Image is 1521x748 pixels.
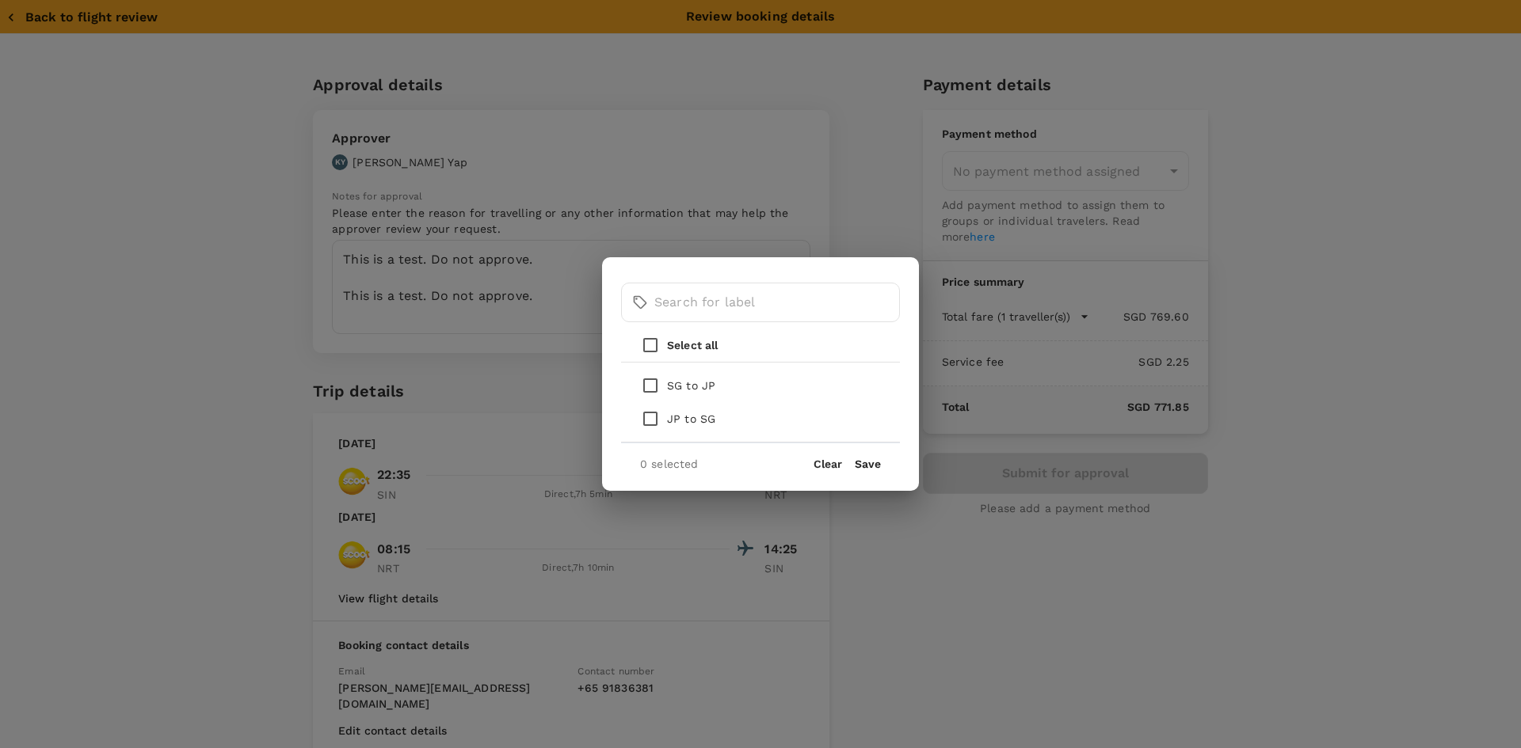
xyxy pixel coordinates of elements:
[667,378,715,393] p: SG to JP
[667,411,715,427] p: JP to SG
[855,458,881,470] button: Save
[640,456,699,472] p: 0 selected
[814,458,842,470] button: Clear
[654,283,900,322] input: Search for label
[667,337,719,353] p: Select all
